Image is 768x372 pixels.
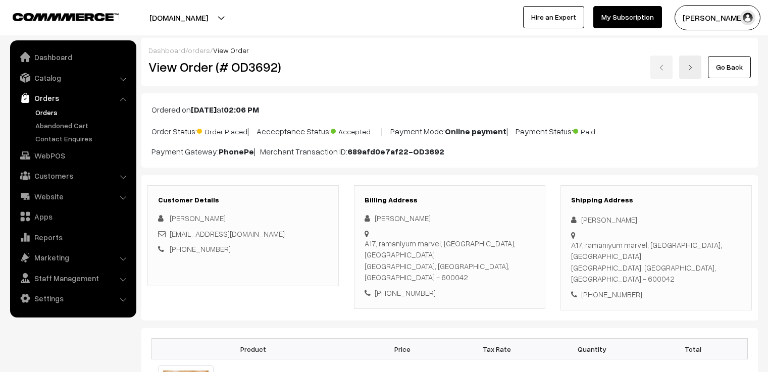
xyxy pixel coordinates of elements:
th: Total [639,339,748,359]
h3: Billing Address [365,196,535,204]
div: [PHONE_NUMBER] [571,289,741,300]
a: Customers [13,167,133,185]
th: Quantity [544,339,639,359]
div: / / [148,45,751,56]
a: Orders [13,89,133,107]
button: [DOMAIN_NAME] [114,5,243,30]
a: Website [13,187,133,205]
div: [PERSON_NAME] [571,214,741,226]
a: Dashboard [148,46,185,55]
span: Paid [573,124,624,137]
a: Abandoned Cart [33,120,133,131]
p: Payment Gateway: | Merchant Transaction ID: [151,145,748,157]
span: Order Placed [197,124,247,137]
p: Order Status: | Accceptance Status: | Payment Mode: | Payment Status: [151,124,748,137]
a: Hire an Expert [523,6,584,28]
h3: Customer Details [158,196,328,204]
a: [EMAIL_ADDRESS][DOMAIN_NAME] [170,229,285,238]
th: Tax Rate [449,339,544,359]
a: Settings [13,289,133,307]
span: [PERSON_NAME] [170,214,226,223]
img: right-arrow.png [687,65,693,71]
a: Reports [13,228,133,246]
span: Accepted [331,124,381,137]
b: [DATE] [191,104,217,115]
p: Ordered on at [151,103,748,116]
a: COMMMERCE [13,10,101,22]
a: orders [188,46,210,55]
b: PhonePe [219,146,254,156]
a: Staff Management [13,269,133,287]
th: Price [355,339,450,359]
a: Catalog [13,69,133,87]
a: Marketing [13,248,133,267]
button: [PERSON_NAME] C [675,5,760,30]
b: 02:06 PM [224,104,259,115]
div: [PHONE_NUMBER] [365,287,535,299]
a: WebPOS [13,146,133,165]
span: View Order [213,46,249,55]
th: Product [152,339,355,359]
a: My Subscription [593,6,662,28]
b: Online payment [445,126,506,136]
a: [PHONE_NUMBER] [170,244,231,253]
a: Orders [33,107,133,118]
a: Apps [13,207,133,226]
a: Contact Enquires [33,133,133,144]
div: A17, ramaniyum marvel, [GEOGRAPHIC_DATA], [GEOGRAPHIC_DATA] [GEOGRAPHIC_DATA], [GEOGRAPHIC_DATA],... [571,239,741,285]
a: Dashboard [13,48,133,66]
a: Go Back [708,56,751,78]
h2: View Order (# OD3692) [148,59,339,75]
h3: Shipping Address [571,196,741,204]
div: [PERSON_NAME] [365,212,535,224]
b: 689afd0e7af22-OD3692 [347,146,444,156]
img: COMMMERCE [13,13,119,21]
img: user [740,10,755,25]
div: A17, ramaniyum marvel, [GEOGRAPHIC_DATA], [GEOGRAPHIC_DATA] [GEOGRAPHIC_DATA], [GEOGRAPHIC_DATA],... [365,238,535,283]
